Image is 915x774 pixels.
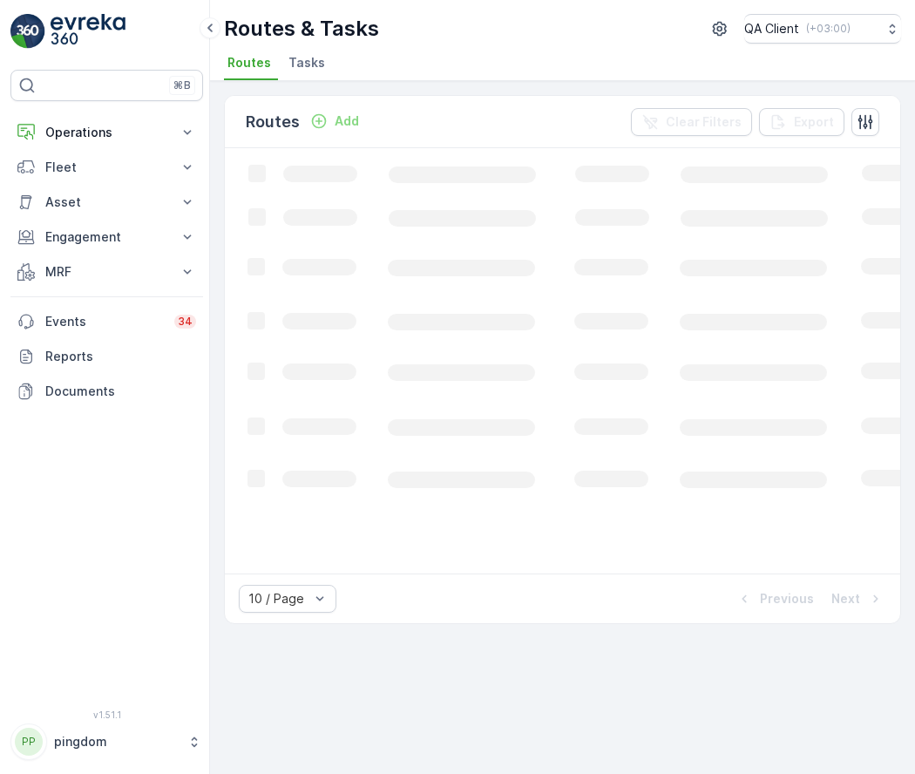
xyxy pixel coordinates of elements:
span: Tasks [288,54,325,71]
span: Routes [227,54,271,71]
button: Previous [734,588,816,609]
p: Next [831,590,860,608]
span: v 1.51.1 [10,709,203,720]
p: Fleet [45,159,168,176]
button: Fleet [10,150,203,185]
img: logo [10,14,45,49]
p: Clear Filters [666,113,742,131]
button: Engagement [10,220,203,255]
div: PP [15,728,43,756]
a: Reports [10,339,203,374]
p: Documents [45,383,196,400]
p: Routes [246,110,300,134]
p: pingdom [54,733,179,750]
p: Operations [45,124,168,141]
button: Asset [10,185,203,220]
button: Operations [10,115,203,150]
button: QA Client(+03:00) [744,14,901,44]
p: ⌘B [173,78,191,92]
button: Add [303,111,366,132]
button: PPpingdom [10,723,203,760]
a: Documents [10,374,203,409]
img: logo_light-DOdMpM7g.png [51,14,125,49]
p: Routes & Tasks [224,15,379,43]
p: ( +03:00 ) [806,22,851,36]
p: Events [45,313,164,330]
p: Asset [45,193,168,211]
p: MRF [45,263,168,281]
a: Events34 [10,304,203,339]
p: 34 [178,315,193,329]
button: Clear Filters [631,108,752,136]
p: Reports [45,348,196,365]
p: Export [794,113,834,131]
p: Add [335,112,359,130]
button: MRF [10,255,203,289]
p: Engagement [45,228,168,246]
p: Previous [760,590,814,608]
button: Export [759,108,844,136]
p: QA Client [744,20,799,37]
button: Next [830,588,886,609]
